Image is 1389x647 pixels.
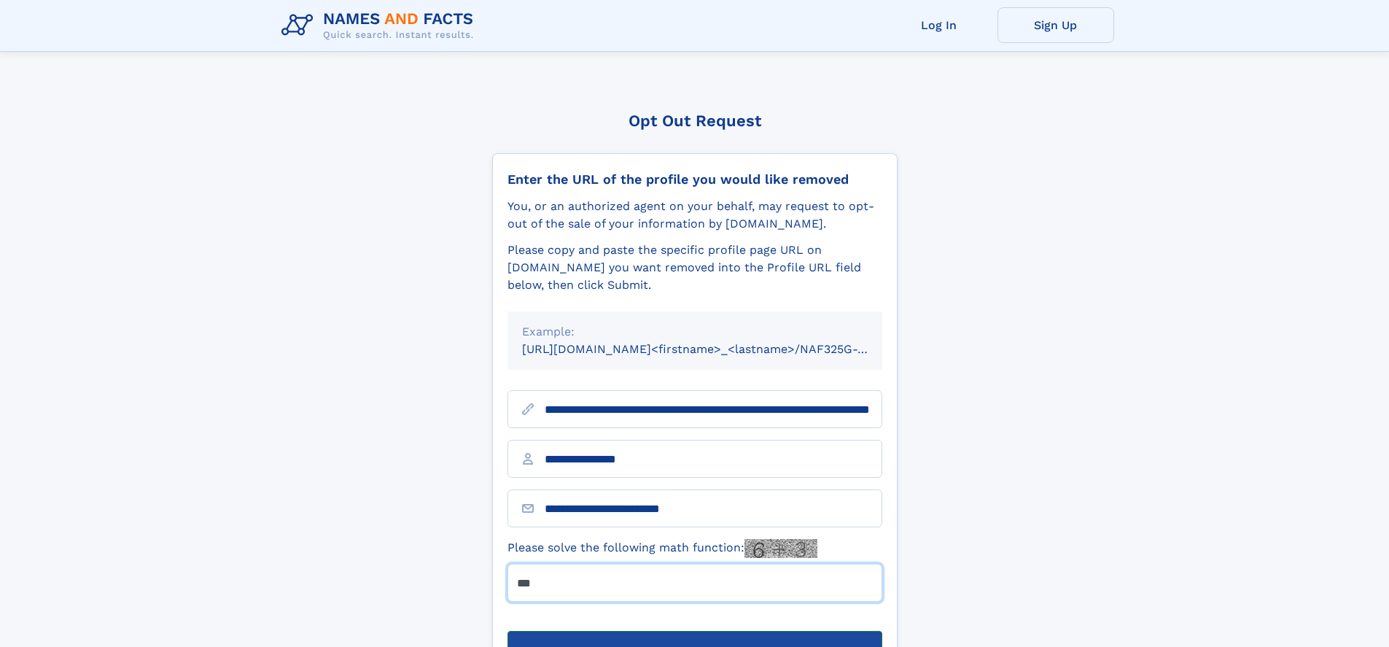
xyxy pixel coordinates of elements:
[507,171,882,187] div: Enter the URL of the profile you would like removed
[507,198,882,233] div: You, or an authorized agent on your behalf, may request to opt-out of the sale of your informatio...
[276,6,486,45] img: Logo Names and Facts
[507,241,882,294] div: Please copy and paste the specific profile page URL on [DOMAIN_NAME] you want removed into the Pr...
[492,112,898,130] div: Opt Out Request
[522,342,910,356] small: [URL][DOMAIN_NAME]<firstname>_<lastname>/NAF325G-xxxxxxxx
[997,7,1114,43] a: Sign Up
[881,7,997,43] a: Log In
[522,323,868,341] div: Example:
[507,539,817,558] label: Please solve the following math function:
